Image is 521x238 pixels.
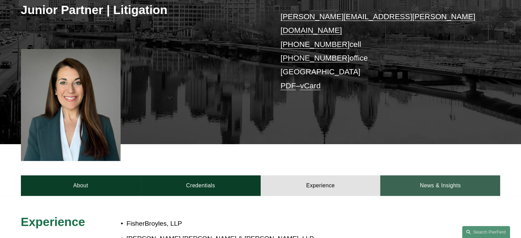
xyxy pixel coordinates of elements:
a: Credentials [141,175,261,196]
a: PDF [281,82,296,90]
a: About [21,175,141,196]
a: [PERSON_NAME][EMAIL_ADDRESS][PERSON_NAME][DOMAIN_NAME] [281,12,475,35]
a: Search this site [462,226,510,238]
a: [PHONE_NUMBER] [281,54,350,62]
p: cell office [GEOGRAPHIC_DATA] – [281,10,480,93]
a: News & Insights [380,175,500,196]
h3: Junior Partner | Litigation [21,2,261,17]
p: FisherBroyles, LLP [126,218,440,230]
a: vCard [300,82,321,90]
a: [PHONE_NUMBER] [281,40,350,49]
span: Experience [21,215,85,228]
a: Experience [261,175,381,196]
